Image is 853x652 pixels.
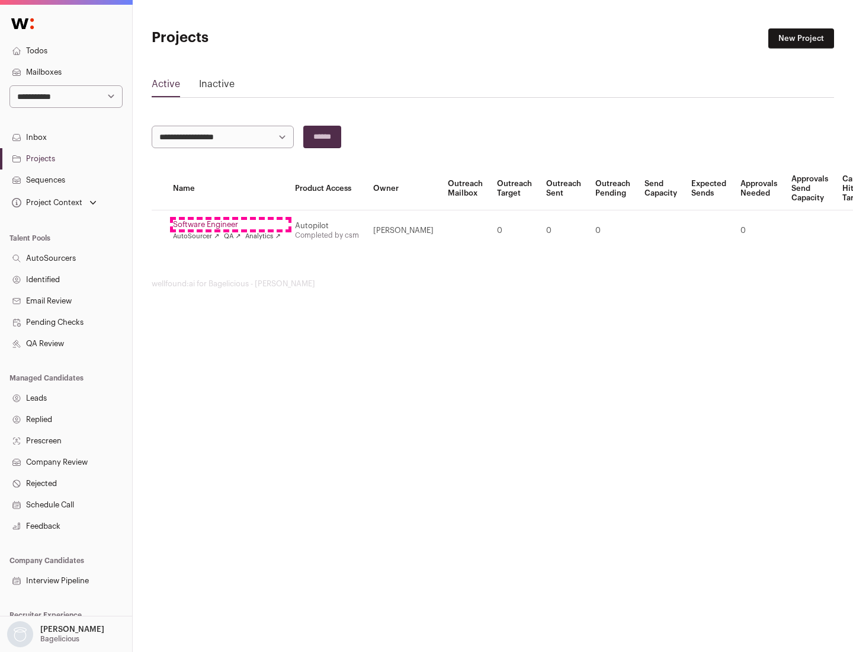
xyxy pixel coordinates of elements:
[166,167,288,210] th: Name
[490,210,539,251] td: 0
[152,279,834,289] footer: wellfound:ai for Bagelicious - [PERSON_NAME]
[684,167,733,210] th: Expected Sends
[152,28,379,47] h1: Projects
[245,232,280,241] a: Analytics ↗
[173,232,219,241] a: AutoSourcer ↗
[9,194,99,211] button: Open dropdown
[5,12,40,36] img: Wellfound
[588,210,637,251] td: 0
[40,625,104,634] p: [PERSON_NAME]
[539,210,588,251] td: 0
[5,621,107,647] button: Open dropdown
[173,220,281,229] a: Software Engineer
[224,232,240,241] a: QA ↗
[9,198,82,207] div: Project Context
[199,77,235,96] a: Inactive
[288,167,366,210] th: Product Access
[768,28,834,49] a: New Project
[733,167,784,210] th: Approvals Needed
[40,634,79,644] p: Bagelicious
[539,167,588,210] th: Outreach Sent
[588,167,637,210] th: Outreach Pending
[490,167,539,210] th: Outreach Target
[295,232,359,239] a: Completed by csm
[637,167,684,210] th: Send Capacity
[366,210,441,251] td: [PERSON_NAME]
[7,621,33,647] img: nopic.png
[784,167,835,210] th: Approvals Send Capacity
[441,167,490,210] th: Outreach Mailbox
[295,221,359,231] div: Autopilot
[733,210,784,251] td: 0
[366,167,441,210] th: Owner
[152,77,180,96] a: Active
